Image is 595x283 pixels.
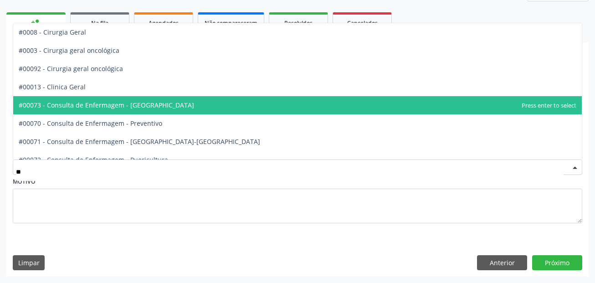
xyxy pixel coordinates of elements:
[31,18,41,28] div: person_add
[19,82,86,91] span: #00013 - Clinica Geral
[149,19,179,27] span: Agendados
[19,119,162,128] span: #00070 - Consulta de Enfermagem - Preventivo
[477,255,527,271] button: Anterior
[13,255,45,271] button: Limpar
[19,101,194,109] span: #00073 - Consulta de Enfermagem - [GEOGRAPHIC_DATA]
[532,255,582,271] button: Próximo
[91,19,108,27] span: Na fila
[19,64,123,73] span: #00092 - Cirurgia geral oncológica
[205,19,257,27] span: Não compareceram
[347,19,378,27] span: Cancelados
[19,155,168,164] span: #00072 - Consulta de Enfermagem - Puericultura
[284,19,313,27] span: Resolvidos
[13,175,36,189] label: Motivo
[19,46,119,55] span: #0003 - Cirurgia geral oncológica
[19,28,86,36] span: #0008 - Cirurgia Geral
[19,137,260,146] span: #00071 - Consulta de Enfermagem - [GEOGRAPHIC_DATA]-[GEOGRAPHIC_DATA]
